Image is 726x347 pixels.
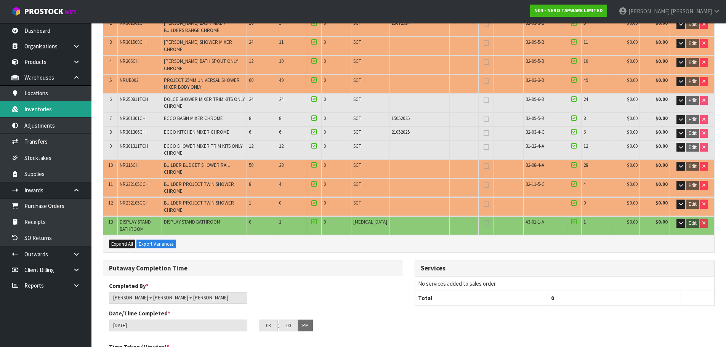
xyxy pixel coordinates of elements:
[627,96,638,102] span: $0.00
[164,58,238,71] span: [PERSON_NAME] BATH SPOUT ONLY CHROME
[353,96,361,102] span: SCT
[655,96,668,102] strong: $0.00
[534,7,603,14] strong: N04 - NERO TAPWARE LIMITED
[279,129,281,135] span: 6
[627,181,638,187] span: $0.00
[686,162,699,171] button: Edit
[689,144,697,150] span: Edit
[353,181,361,187] span: SCT
[249,162,253,168] span: 50
[526,181,545,187] span: 32-11-5-C
[353,200,361,206] span: SCT
[109,240,135,249] button: Expand All
[583,200,586,206] span: 0
[689,182,697,189] span: Edit
[415,291,548,305] th: Total
[108,219,113,225] span: 13
[120,143,148,149] span: NR301311TCH
[627,39,638,45] span: $0.00
[583,162,588,168] span: 28
[526,77,544,83] span: 32-03-3-B
[120,77,138,83] span: NRUB002
[627,77,638,83] span: $0.00
[164,20,226,33] span: [PERSON_NAME] BASIN MIXER BUILDERS RANGE CHROME
[526,129,545,135] span: 32-03-4-C
[24,6,63,16] span: ProStock
[136,240,176,249] button: Export Variances
[324,219,326,225] span: 0
[686,143,699,152] button: Edit
[279,219,281,225] span: 1
[689,130,697,136] span: Edit
[111,241,133,247] span: Expand All
[324,162,326,168] span: 0
[120,200,149,206] span: NR232105CCH
[164,77,240,90] span: PROJECT 35MM UNIVERSAL SHOWER MIXER BODY ONLY
[249,58,253,64] span: 12
[164,162,230,175] span: BUILDER BUDGET SHOWER RAIL CHROME
[324,39,326,45] span: 0
[353,219,387,225] span: [MEDICAL_DATA]
[11,6,21,16] img: cube-alt.png
[627,200,638,206] span: $0.00
[583,96,588,102] span: 24
[279,200,281,206] span: 0
[655,77,668,83] strong: $0.00
[324,96,326,102] span: 0
[583,181,586,187] span: 4
[249,96,253,102] span: 24
[689,59,697,66] span: Edit
[583,115,586,122] span: 8
[689,201,697,207] span: Edit
[583,77,588,83] span: 49
[526,58,544,64] span: 32-09-5-B
[120,162,139,168] span: NR315CH
[249,143,253,149] span: 12
[353,77,361,83] span: SCT
[655,115,668,122] strong: $0.00
[279,58,284,64] span: 10
[689,78,697,85] span: Edit
[353,39,361,45] span: SCT
[686,129,699,138] button: Edit
[689,97,697,104] span: Edit
[164,143,242,156] span: ECCO SHOWER MIXER TRIM KITS ONLY CHROME
[249,39,253,45] span: 24
[108,162,113,168] span: 10
[689,116,697,123] span: Edit
[164,219,220,225] span: DISPLAY STAND BATHROOM
[249,181,251,187] span: 8
[353,129,361,135] span: SCT
[655,129,668,135] strong: $0.00
[249,219,251,225] span: 0
[249,200,251,206] span: 1
[164,115,223,122] span: ECCO BASIN MIXER CHROME
[353,58,361,64] span: SCT
[526,162,544,168] span: 32-08-4-A
[109,96,112,102] span: 6
[686,58,699,67] button: Edit
[120,129,146,135] span: NR301306CH
[109,115,112,122] span: 7
[686,39,699,48] button: Edit
[109,309,170,317] label: Date/Time Completed
[391,115,410,122] span: 15052025
[324,143,326,149] span: 0
[324,77,326,83] span: 0
[627,115,638,122] span: $0.00
[655,219,668,225] strong: $0.00
[164,181,234,194] span: BUILDER PROJECT TWIN SHOWER CHROME
[686,115,699,124] button: Edit
[109,143,112,149] span: 9
[324,115,326,122] span: 0
[120,58,139,64] span: NR206CH
[353,143,361,149] span: SCT
[686,219,699,228] button: Edit
[279,143,284,149] span: 12
[689,163,697,170] span: Edit
[627,219,638,225] span: $0.00
[164,96,245,109] span: DOLCE SHOWER MIXER TRIM KITS ONLY CHROME
[551,294,554,302] span: 0
[279,115,281,122] span: 8
[686,96,699,105] button: Edit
